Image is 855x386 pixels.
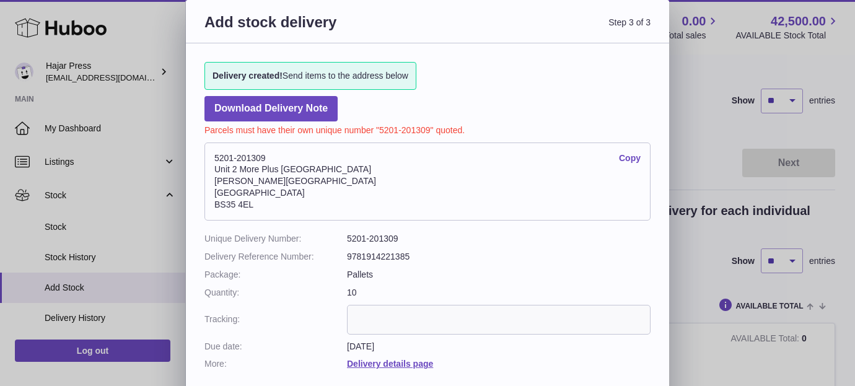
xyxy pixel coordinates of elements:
a: Delivery details page [347,359,433,369]
a: Copy [619,152,641,164]
a: Download Delivery Note [204,96,338,121]
strong: Delivery created! [213,71,283,81]
dd: 5201-201309 [347,233,651,245]
dd: 10 [347,287,651,299]
address: 5201-201309 Unit 2 More Plus [GEOGRAPHIC_DATA] [PERSON_NAME][GEOGRAPHIC_DATA] [GEOGRAPHIC_DATA] B... [204,143,651,221]
span: Send items to the address below [213,70,408,82]
dt: Quantity: [204,287,347,299]
dd: Pallets [347,269,651,281]
dt: Package: [204,269,347,281]
dd: 9781914221385 [347,251,651,263]
dt: Tracking: [204,305,347,335]
dt: Due date: [204,341,347,353]
dt: More: [204,358,347,370]
dd: [DATE] [347,341,651,353]
span: Step 3 of 3 [427,12,651,46]
h3: Add stock delivery [204,12,427,46]
dt: Unique Delivery Number: [204,233,347,245]
p: Parcels must have their own unique number "5201-201309" quoted. [204,121,651,136]
dt: Delivery Reference Number: [204,251,347,263]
